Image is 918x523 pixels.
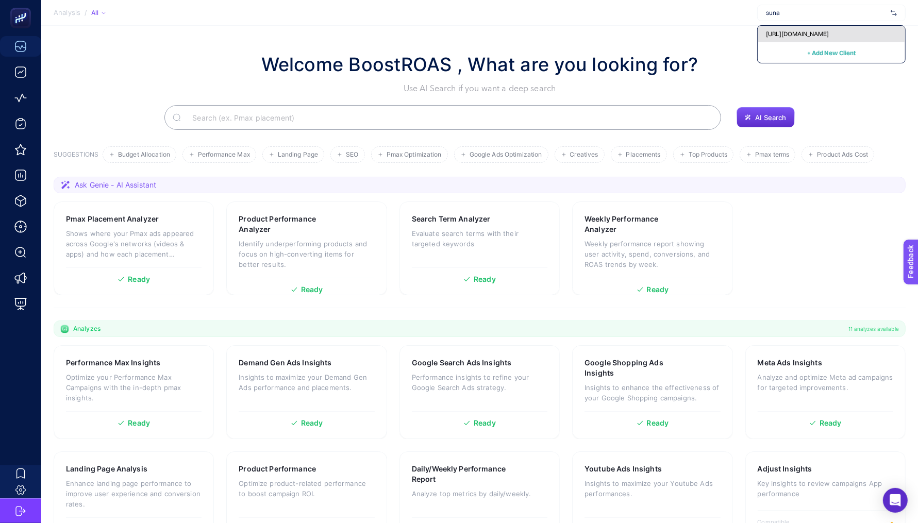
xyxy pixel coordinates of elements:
a: Performance Max InsightsOptimize your Performance Max Campaigns with the in-depth pmax insights.R... [54,345,214,439]
span: Top Products [689,151,727,159]
h3: Daily/Weekly Performance Report [412,464,516,484]
h3: Demand Gen Ads Insights [239,358,331,368]
p: Insights to maximize your Demand Gen Ads performance and placements. [239,372,374,393]
span: Analysis [54,9,80,17]
p: Insights to maximize your Youtube Ads performances. [585,478,720,499]
p: Evaluate search terms with their targeted keywords [412,228,547,249]
a: Demand Gen Ads InsightsInsights to maximize your Demand Gen Ads performance and placements.Ready [226,345,387,439]
h3: Weekly Performance Analyzer [585,214,688,234]
a: Google Search Ads InsightsPerformance insights to refine your Google Search Ads strategy.Ready [399,345,560,439]
h3: SUGGESTIONS [54,150,98,163]
span: Placements [626,151,661,159]
h3: Performance Max Insights [66,358,160,368]
span: Ready [474,276,496,283]
a: Product Performance AnalyzerIdentify underperforming products and focus on high-converting items ... [226,201,387,295]
p: Analyze and optimize Meta ad campaigns for targeted improvements. [758,372,893,393]
span: Ask Genie - AI Assistant [75,180,156,190]
h3: Youtube Ads Insights [585,464,662,474]
h3: Search Term Analyzer [412,214,491,224]
a: Pmax Placement AnalyzerShows where your Pmax ads appeared across Google's networks (videos & apps... [54,201,214,295]
a: Google Shopping Ads InsightsInsights to enhance the effectiveness of your Google Shopping campaig... [572,345,732,439]
h3: Google Search Ads Insights [412,358,512,368]
div: All [91,9,106,17]
span: Analyzes [73,325,101,333]
span: Google Ads Optimization [470,151,542,159]
input: Search [184,103,713,132]
span: Pmax Optimization [387,151,442,159]
h3: Google Shopping Ads Insights [585,358,688,378]
p: Analyze top metrics by daily/weekly. [412,488,547,499]
span: SEO [346,151,358,159]
a: Search Term AnalyzerEvaluate search terms with their targeted keywordsReady [399,201,560,295]
p: Shows where your Pmax ads appeared across Google's networks (videos & apps) and how each placemen... [66,228,202,259]
span: Ready [647,419,669,427]
p: Performance insights to refine your Google Search Ads strategy. [412,372,547,393]
span: Ready [128,419,150,427]
span: Pmax terms [755,151,789,159]
p: Weekly performance report showing user activity, spend, conversions, and ROAS trends by week. [585,239,720,269]
h3: Product Performance [239,464,316,474]
p: Optimize product-related performance to boost campaign ROI. [239,478,374,499]
span: 11 analyzes available [848,325,899,333]
h3: Landing Page Analysis [66,464,147,474]
button: AI Search [737,107,794,128]
span: / [85,8,87,16]
span: Ready [128,276,150,283]
span: Performance Max [198,151,250,159]
h3: Adjust Insights [758,464,812,474]
a: Weekly Performance AnalyzerWeekly performance report showing user activity, spend, conversions, a... [572,201,732,295]
img: svg%3e [891,8,897,18]
span: Budget Allocation [118,151,170,159]
span: Product Ads Cost [817,151,868,159]
p: Identify underperforming products and focus on high-converting items for better results. [239,239,374,269]
input: camasircity [766,9,887,17]
span: + Add New Client [807,49,856,57]
p: Use AI Search if you want a deep search [261,82,698,95]
span: Ready [301,419,323,427]
button: + Add New Client [807,46,856,59]
span: Ready [301,286,323,293]
p: Enhance landing page performance to improve user experience and conversion rates. [66,478,202,509]
span: Ready [647,286,669,293]
span: [URL][DOMAIN_NAME] [766,30,829,38]
div: Open Intercom Messenger [883,488,908,513]
span: Creatives [570,151,598,159]
a: Meta Ads InsightsAnalyze and optimize Meta ad campaigns for targeted improvements.Ready [745,345,906,439]
h3: Product Performance Analyzer [239,214,342,234]
h1: Welcome BoostROAS , What are you looking for? [261,50,698,78]
p: Key insights to review campaigns App performance [758,478,893,499]
span: Landing Page [278,151,318,159]
span: AI Search [755,113,786,122]
h3: Meta Ads Insights [758,358,822,368]
span: Ready [820,419,842,427]
p: Insights to enhance the effectiveness of your Google Shopping campaigns. [585,382,720,403]
span: Feedback [6,3,39,11]
p: Optimize your Performance Max Campaigns with the in-depth pmax insights. [66,372,202,403]
h3: Pmax Placement Analyzer [66,214,159,224]
span: Ready [474,419,496,427]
